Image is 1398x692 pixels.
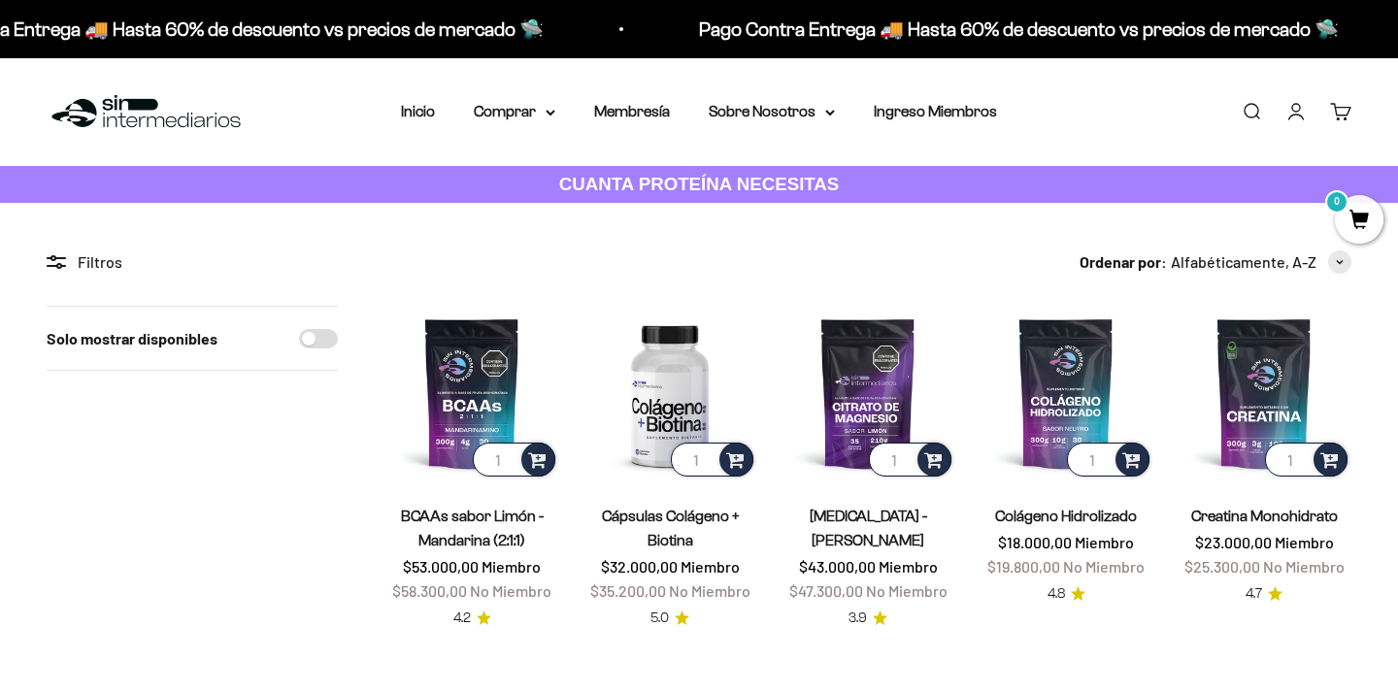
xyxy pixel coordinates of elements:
[683,14,1323,45] p: Pago Contra Entrega 🚚 Hasta 60% de descuento vs precios de mercado 🛸
[1048,583,1085,605] a: 4.84.8 de 5.0 estrellas
[810,508,927,548] a: [MEDICAL_DATA] - [PERSON_NAME]
[559,174,840,194] strong: CUANTA PROTEÍNA NECESITAS
[602,508,739,548] a: Cápsulas Colágeno + Biotina
[482,557,541,576] span: Miembro
[650,608,689,629] a: 5.05.0 de 5.0 estrellas
[799,557,876,576] span: $43.000,00
[1263,557,1345,576] span: No Miembro
[998,533,1072,551] span: $18.000,00
[474,99,555,124] summary: Comprar
[1325,190,1348,214] mark: 0
[987,557,1060,576] span: $19.800,00
[1171,249,1351,275] button: Alfabéticamente, A-Z
[1335,211,1383,232] a: 0
[650,608,669,629] span: 5.0
[1063,557,1145,576] span: No Miembro
[874,103,997,119] a: Ingreso Miembros
[47,249,338,275] div: Filtros
[849,608,887,629] a: 3.93.9 de 5.0 estrellas
[995,508,1137,524] a: Colágeno Hidrolizado
[1275,533,1334,551] span: Miembro
[1048,583,1065,605] span: 4.8
[1191,508,1338,524] a: Creatina Monohidrato
[879,557,938,576] span: Miembro
[601,557,678,576] span: $32.000,00
[1171,249,1316,275] span: Alfabéticamente, A-Z
[403,557,479,576] span: $53.000,00
[401,103,435,119] a: Inicio
[453,608,471,629] span: 4.2
[866,581,948,600] span: No Miembro
[47,326,217,351] label: Solo mostrar disponibles
[1246,583,1282,605] a: 4.74.7 de 5.0 estrellas
[470,581,551,600] span: No Miembro
[1080,249,1167,275] span: Ordenar por:
[1246,583,1262,605] span: 4.7
[849,608,867,629] span: 3.9
[392,581,467,600] span: $58.300,00
[789,581,863,600] span: $47.300,00
[1075,533,1134,551] span: Miembro
[669,581,750,600] span: No Miembro
[709,99,835,124] summary: Sobre Nosotros
[1184,557,1260,576] span: $25.300,00
[401,508,544,548] a: BCAAs sabor Limón - Mandarina (2:1:1)
[453,608,491,629] a: 4.24.2 de 5.0 estrellas
[1195,533,1272,551] span: $23.000,00
[590,581,666,600] span: $35.200,00
[594,103,670,119] a: Membresía
[681,557,740,576] span: Miembro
